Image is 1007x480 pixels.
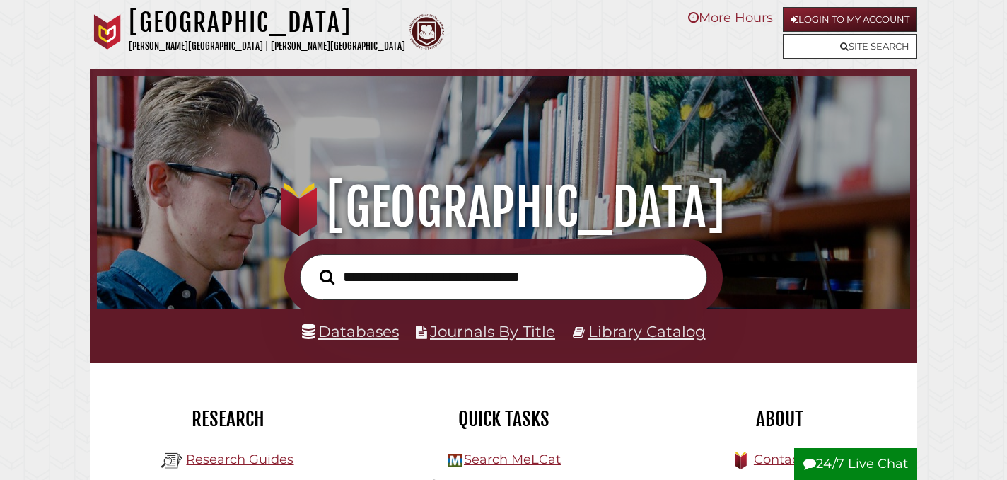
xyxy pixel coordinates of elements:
[409,14,444,50] img: Calvin Theological Seminary
[112,176,895,239] h1: [GEOGRAPHIC_DATA]
[688,10,773,25] a: More Hours
[302,322,399,341] a: Databases
[588,322,706,341] a: Library Catalog
[313,265,342,289] button: Search
[100,407,355,431] h2: Research
[430,322,555,341] a: Journals By Title
[783,34,917,59] a: Site Search
[161,450,182,472] img: Hekman Library Logo
[129,38,405,55] p: [PERSON_NAME][GEOGRAPHIC_DATA] | [PERSON_NAME][GEOGRAPHIC_DATA]
[320,269,334,285] i: Search
[464,452,561,467] a: Search MeLCat
[186,452,293,467] a: Research Guides
[448,454,462,467] img: Hekman Library Logo
[90,14,125,50] img: Calvin University
[652,407,907,431] h2: About
[129,7,405,38] h1: [GEOGRAPHIC_DATA]
[754,452,824,467] a: Contact Us
[376,407,631,431] h2: Quick Tasks
[783,7,917,32] a: Login to My Account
